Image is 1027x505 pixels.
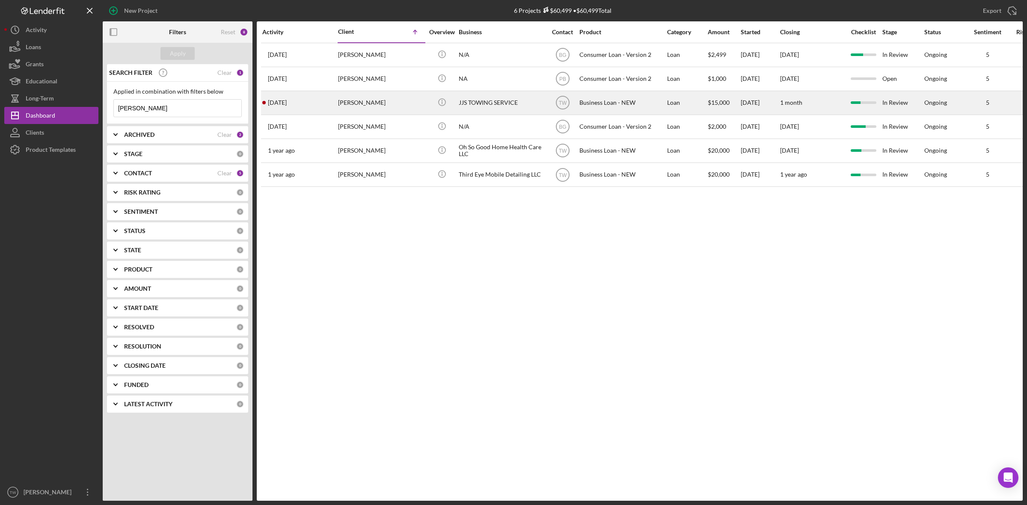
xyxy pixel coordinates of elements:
[124,381,148,388] b: FUNDED
[579,163,665,186] div: Business Loan - NEW
[262,29,337,35] div: Activity
[741,29,779,35] div: Started
[221,29,235,35] div: Reset
[579,115,665,138] div: Consumer Loan - Version 2
[109,69,152,76] b: SEARCH FILTER
[708,51,726,58] span: $2,499
[882,163,923,186] div: In Review
[741,92,779,114] div: [DATE]
[974,2,1023,19] button: Export
[708,75,726,82] span: $1,000
[21,484,77,503] div: [PERSON_NAME]
[4,90,98,107] a: Long-Term
[217,170,232,177] div: Clear
[124,247,141,254] b: STATE
[4,107,98,124] button: Dashboard
[236,246,244,254] div: 0
[459,139,544,162] div: Oh So Good Home Health Care LLC
[124,2,157,19] div: New Project
[124,362,166,369] b: CLOSING DATE
[124,266,152,273] b: PRODUCT
[924,171,947,178] div: Ongoing
[924,147,947,154] div: Ongoing
[169,29,186,35] b: Filters
[559,52,566,58] text: BG
[667,68,707,90] div: Loan
[667,92,707,114] div: Loan
[236,400,244,408] div: 0
[708,147,730,154] span: $20,000
[966,147,1009,154] div: 5
[217,69,232,76] div: Clear
[26,56,44,75] div: Grants
[4,484,98,501] button: TW[PERSON_NAME]
[459,44,544,66] div: N/A
[741,115,779,138] div: [DATE]
[4,21,98,38] a: Activity
[236,362,244,369] div: 0
[459,68,544,90] div: NA
[268,75,287,82] time: 2025-05-14 22:00
[236,227,244,235] div: 0
[780,29,844,35] div: Closing
[236,69,244,77] div: 1
[558,100,567,106] text: TW
[4,73,98,90] button: Educational
[160,47,195,60] button: Apply
[4,56,98,73] button: Grants
[579,92,665,114] div: Business Loan - NEW
[236,304,244,312] div: 0
[426,29,458,35] div: Overview
[113,88,242,95] div: Applied in combination with filters below
[667,139,707,162] div: Loan
[4,38,98,56] button: Loans
[741,44,779,66] div: [DATE]
[124,401,172,408] b: LATEST ACTIVITY
[708,29,740,35] div: Amount
[741,139,779,162] div: [DATE]
[26,21,47,41] div: Activity
[26,141,76,160] div: Product Templates
[780,147,799,154] time: [DATE]
[236,285,244,292] div: 0
[124,304,158,311] b: START DATE
[459,29,544,35] div: Business
[338,44,424,66] div: [PERSON_NAME]
[268,123,287,130] time: 2025-01-14 14:10
[667,115,707,138] div: Loan
[124,324,154,331] b: RESOLVED
[998,467,1018,488] div: Open Intercom Messenger
[708,171,730,178] span: $20,000
[558,148,567,154] text: TW
[966,99,1009,106] div: 5
[4,124,98,141] button: Clients
[924,99,947,106] div: Ongoing
[579,139,665,162] div: Business Loan - NEW
[667,29,707,35] div: Category
[882,92,923,114] div: In Review
[882,68,923,90] div: Open
[236,266,244,273] div: 0
[459,92,544,114] div: JJS TOWING SERVICE
[780,99,802,106] time: 1 month
[124,208,158,215] b: SENTIMENT
[708,123,726,130] span: $2,000
[924,75,947,82] div: Ongoing
[924,123,947,130] div: Ongoing
[10,490,17,495] text: TW
[338,68,424,90] div: [PERSON_NAME]
[217,131,232,138] div: Clear
[268,171,295,178] time: 2024-04-08 19:18
[741,68,779,90] div: [DATE]
[338,139,424,162] div: [PERSON_NAME]
[514,7,611,14] div: 6 Projects • $60,499 Total
[338,115,424,138] div: [PERSON_NAME]
[26,73,57,92] div: Educational
[882,115,923,138] div: In Review
[236,208,244,216] div: 0
[124,151,142,157] b: STAGE
[124,285,151,292] b: AMOUNT
[780,171,807,178] time: 1 year ago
